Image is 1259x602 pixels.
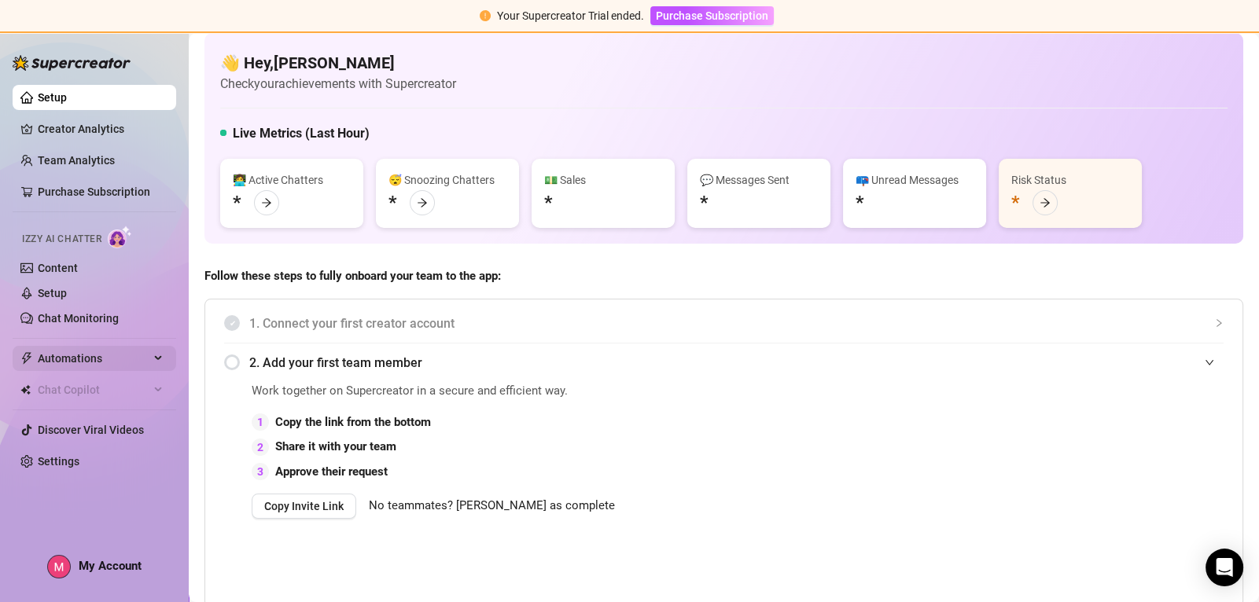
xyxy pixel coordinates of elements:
[48,556,70,578] img: ACg8ocIb3Mwi1FyeDUp0JaimOARkIi1ODQZTx-OJBWL8yQI3j3CFDw=s96-c
[233,171,351,189] div: 👩‍💻 Active Chatters
[252,413,269,431] div: 1
[20,384,31,395] img: Chat Copilot
[13,55,131,71] img: logo-BBDzfeDw.svg
[650,9,774,22] a: Purchase Subscription
[656,9,768,22] span: Purchase Subscription
[1205,358,1214,367] span: expanded
[249,314,1224,333] span: 1. Connect your first creator account
[264,500,344,512] span: Copy Invite Link
[38,287,67,299] a: Setup
[20,352,33,365] span: thunderbolt
[1040,197,1051,208] span: arrow-right
[700,171,818,189] div: 💬 Messages Sent
[224,343,1224,382] div: 2. Add your first team member
[38,346,149,371] span: Automations
[388,171,506,189] div: 😴 Snoozing Chatters
[249,353,1224,373] span: 2. Add your first team member
[233,124,370,143] h5: Live Metrics (Last Hour)
[275,415,431,429] strong: Copy the link from the bottom
[108,226,132,248] img: AI Chatter
[38,377,149,402] span: Chat Copilot
[544,171,662,189] div: 💵 Sales
[856,171,974,189] div: 📪 Unread Messages
[38,91,67,104] a: Setup
[650,6,774,25] button: Purchase Subscription
[252,439,269,456] div: 2
[1011,171,1129,189] div: Risk Status
[220,52,456,74] h4: 👋 Hey, [PERSON_NAME]
[1206,549,1243,586] div: Open Intercom Messenger
[38,424,144,436] a: Discover Viral Videos
[22,232,101,247] span: Izzy AI Chatter
[369,497,615,516] span: No teammates? [PERSON_NAME] as complete
[252,494,356,519] button: Copy Invite Link
[38,154,115,167] a: Team Analytics
[252,382,870,401] span: Work together on Supercreator in a secure and efficient way.
[220,74,456,94] article: Check your achievements with Supercreator
[252,463,269,480] div: 3
[38,455,79,468] a: Settings
[38,262,78,274] a: Content
[38,185,150,198] a: Purchase Subscription
[417,197,428,208] span: arrow-right
[275,439,396,453] strong: Share it with your team
[480,10,491,21] span: exclamation-circle
[38,116,164,141] a: Creator Analytics
[275,464,388,479] strong: Approve their request
[261,197,272,208] span: arrow-right
[38,312,119,325] a: Chat Monitoring
[224,304,1224,343] div: 1. Connect your first creator account
[909,382,1224,583] iframe: Adding Team Members
[497,9,644,22] span: Your Supercreator Trial ended.
[204,269,501,283] strong: Follow these steps to fully onboard your team to the app:
[1214,318,1224,328] span: collapsed
[79,559,142,573] span: My Account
